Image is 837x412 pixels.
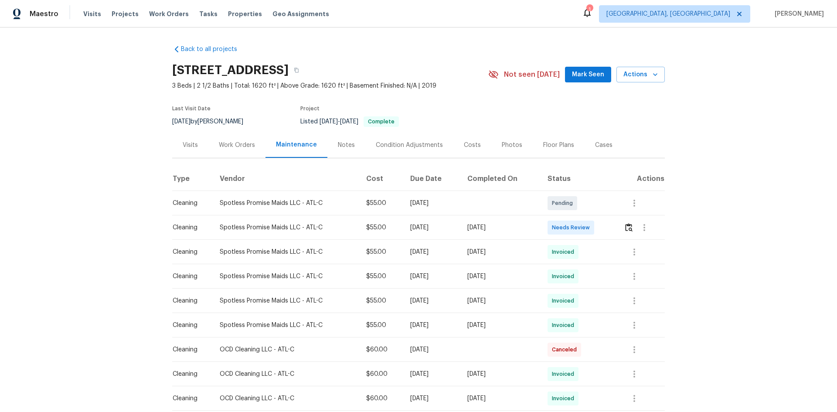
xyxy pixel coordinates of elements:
img: Review Icon [625,223,633,232]
div: $55.00 [366,272,397,281]
div: [DATE] [410,248,453,256]
span: [DATE] [340,119,358,125]
div: Spotless Promise Maids LLC - ATL-C [220,223,352,232]
div: Spotless Promise Maids LLC - ATL-C [220,321,352,330]
div: [DATE] [410,370,453,378]
div: Spotless Promise Maids LLC - ATL-C [220,272,352,281]
div: Visits [183,141,198,150]
span: Complete [364,119,398,124]
th: Vendor [213,167,359,191]
div: $55.00 [366,199,397,208]
span: [DATE] [320,119,338,125]
span: Projects [112,10,139,18]
div: $55.00 [366,296,397,305]
div: $60.00 [366,345,397,354]
div: Condition Adjustments [376,141,443,150]
span: Invoiced [552,272,578,281]
div: Costs [464,141,481,150]
h2: [STREET_ADDRESS] [172,66,289,75]
span: Invoiced [552,248,578,256]
span: Tasks [199,11,218,17]
span: 3 Beds | 2 1/2 Baths | Total: 1620 ft² | Above Grade: 1620 ft² | Basement Finished: N/A | 2019 [172,82,488,90]
a: Back to all projects [172,45,256,54]
span: [DATE] [172,119,191,125]
div: Spotless Promise Maids LLC - ATL-C [220,248,352,256]
div: Notes [338,141,355,150]
span: Visits [83,10,101,18]
div: Maintenance [276,140,317,149]
div: Cleaning [173,223,206,232]
div: $55.00 [366,321,397,330]
span: Invoiced [552,370,578,378]
span: Not seen [DATE] [504,70,560,79]
div: by [PERSON_NAME] [172,116,254,127]
div: [DATE] [410,394,453,403]
span: Actions [623,69,658,80]
span: Needs Review [552,223,593,232]
span: Project [300,106,320,111]
th: Type [172,167,213,191]
span: Invoiced [552,394,578,403]
div: $60.00 [366,394,397,403]
div: Work Orders [219,141,255,150]
div: $55.00 [366,248,397,256]
div: [DATE] [467,394,534,403]
div: [DATE] [410,223,453,232]
div: [DATE] [467,272,534,281]
span: Invoiced [552,296,578,305]
span: - [320,119,358,125]
div: 1 [586,5,592,14]
div: Spotless Promise Maids LLC - ATL-C [220,199,352,208]
span: Geo Assignments [272,10,329,18]
th: Completed On [460,167,541,191]
div: Photos [502,141,522,150]
div: [DATE] [467,370,534,378]
div: [DATE] [410,321,453,330]
span: Listed [300,119,399,125]
span: [PERSON_NAME] [771,10,824,18]
span: Maestro [30,10,58,18]
div: Cleaning [173,296,206,305]
div: OCD Cleaning LLC - ATL-C [220,345,352,354]
span: Canceled [552,345,580,354]
div: OCD Cleaning LLC - ATL-C [220,370,352,378]
div: [DATE] [410,296,453,305]
th: Due Date [403,167,460,191]
div: $60.00 [366,370,397,378]
div: $55.00 [366,223,397,232]
div: [DATE] [410,345,453,354]
div: [DATE] [467,296,534,305]
button: Actions [616,67,665,83]
button: Copy Address [289,62,304,78]
th: Cost [359,167,404,191]
div: [DATE] [467,223,534,232]
div: [DATE] [467,248,534,256]
span: Properties [228,10,262,18]
div: Cleaning [173,272,206,281]
div: Cleaning [173,321,206,330]
th: Status [541,167,616,191]
div: Floor Plans [543,141,574,150]
div: [DATE] [410,272,453,281]
div: [DATE] [467,321,534,330]
div: [DATE] [410,199,453,208]
span: Invoiced [552,321,578,330]
div: Cleaning [173,248,206,256]
span: Last Visit Date [172,106,211,111]
span: [GEOGRAPHIC_DATA], [GEOGRAPHIC_DATA] [606,10,730,18]
button: Mark Seen [565,67,611,83]
span: Work Orders [149,10,189,18]
div: Spotless Promise Maids LLC - ATL-C [220,296,352,305]
span: Mark Seen [572,69,604,80]
div: Cleaning [173,199,206,208]
span: Pending [552,199,576,208]
div: OCD Cleaning LLC - ATL-C [220,394,352,403]
div: Cleaning [173,394,206,403]
div: Cases [595,141,612,150]
div: Cleaning [173,345,206,354]
th: Actions [617,167,665,191]
div: Cleaning [173,370,206,378]
button: Review Icon [624,217,634,238]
